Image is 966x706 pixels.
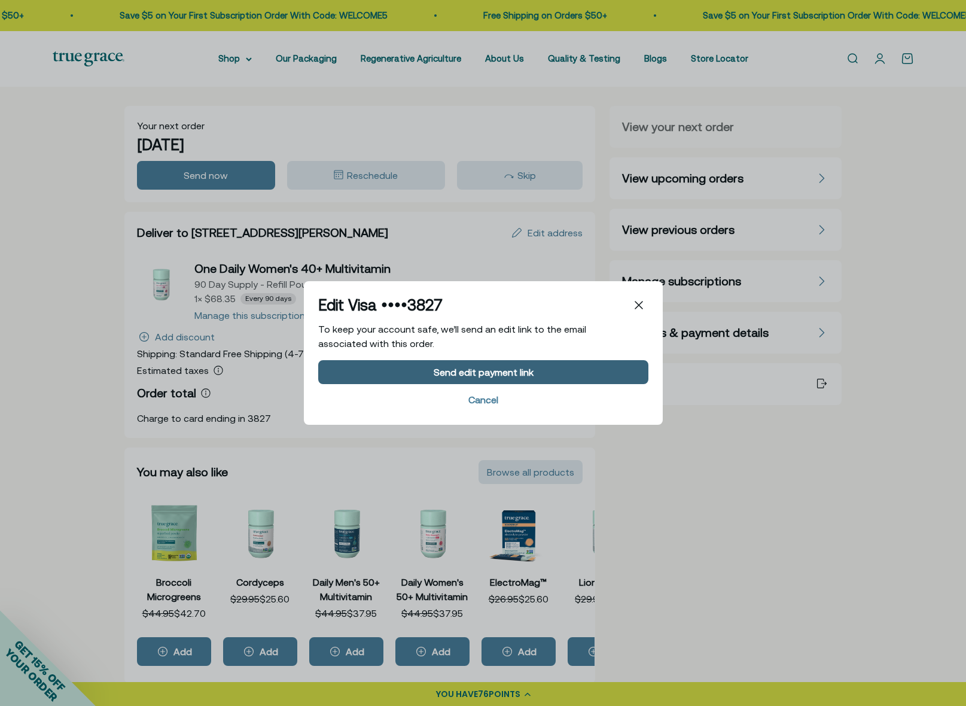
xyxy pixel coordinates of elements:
[629,296,648,315] span: Close
[468,395,498,404] div: Cancel
[318,389,648,410] span: Cancel
[433,367,533,377] div: Send edit payment link
[318,360,648,384] button: Send edit payment link
[318,324,586,349] span: To keep your account safe, we’ll send an edit link to the email associated with this order.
